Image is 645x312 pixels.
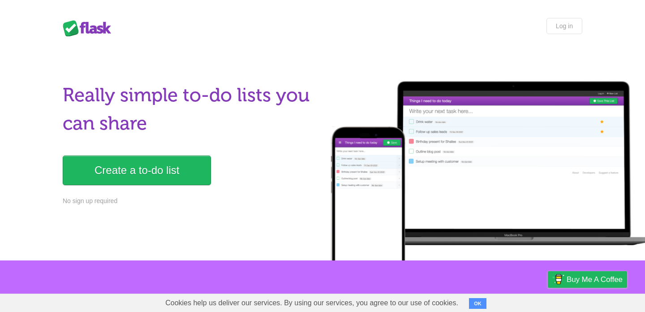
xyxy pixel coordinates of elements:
[469,298,486,309] button: OK
[63,81,317,138] h1: Really simple to-do lists you can share
[548,271,627,288] a: Buy me a coffee
[567,272,623,287] span: Buy me a coffee
[63,196,317,206] p: No sign up required
[552,272,564,287] img: Buy me a coffee
[63,20,116,36] div: Flask Lists
[63,156,211,185] a: Create a to-do list
[156,294,467,312] span: Cookies help us deliver our services. By using our services, you agree to our use of cookies.
[546,18,582,34] a: Log in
